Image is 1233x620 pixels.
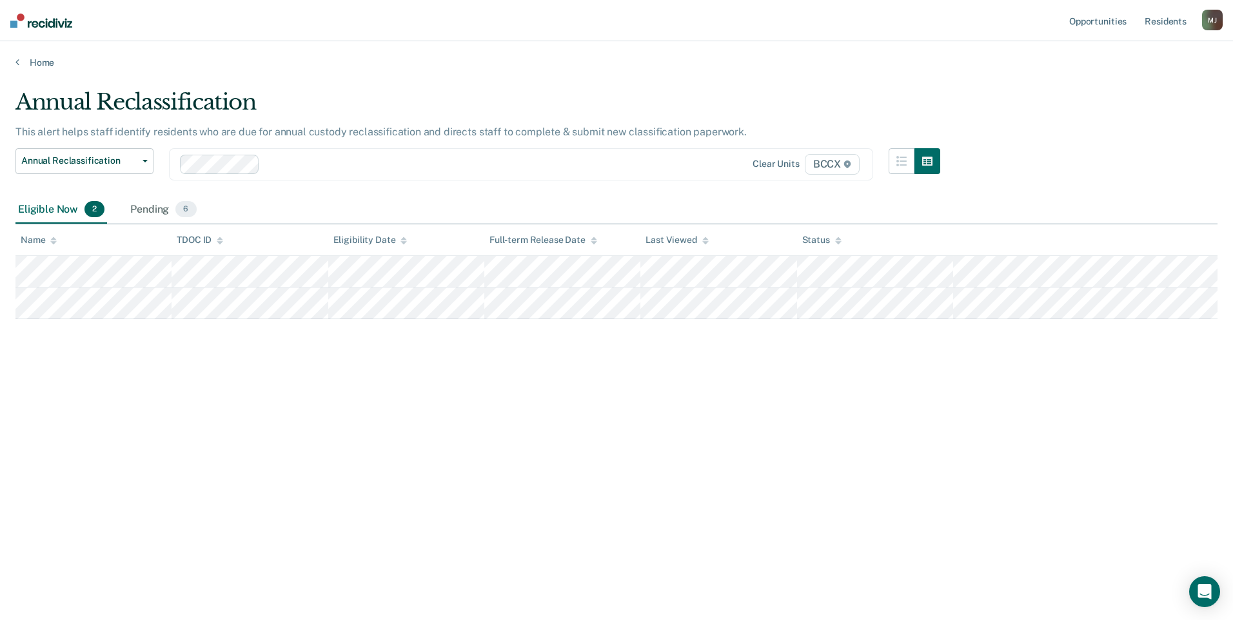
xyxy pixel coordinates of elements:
span: 2 [84,201,104,218]
img: Recidiviz [10,14,72,28]
div: Eligibility Date [333,235,408,246]
span: Annual Reclassification [21,155,137,166]
button: Annual Reclassification [15,148,153,174]
span: 6 [175,201,196,218]
div: Full-term Release Date [489,235,597,246]
div: M J [1202,10,1223,30]
a: Home [15,57,1218,68]
span: BCCX [805,154,860,175]
div: Status [802,235,842,246]
div: TDOC ID [177,235,223,246]
div: Clear units [753,159,800,170]
div: Pending6 [128,196,199,224]
div: Annual Reclassification [15,89,940,126]
div: Eligible Now2 [15,196,107,224]
p: This alert helps staff identify residents who are due for annual custody reclassification and dir... [15,126,747,138]
button: MJ [1202,10,1223,30]
div: Last Viewed [646,235,708,246]
div: Name [21,235,57,246]
div: Open Intercom Messenger [1189,576,1220,607]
